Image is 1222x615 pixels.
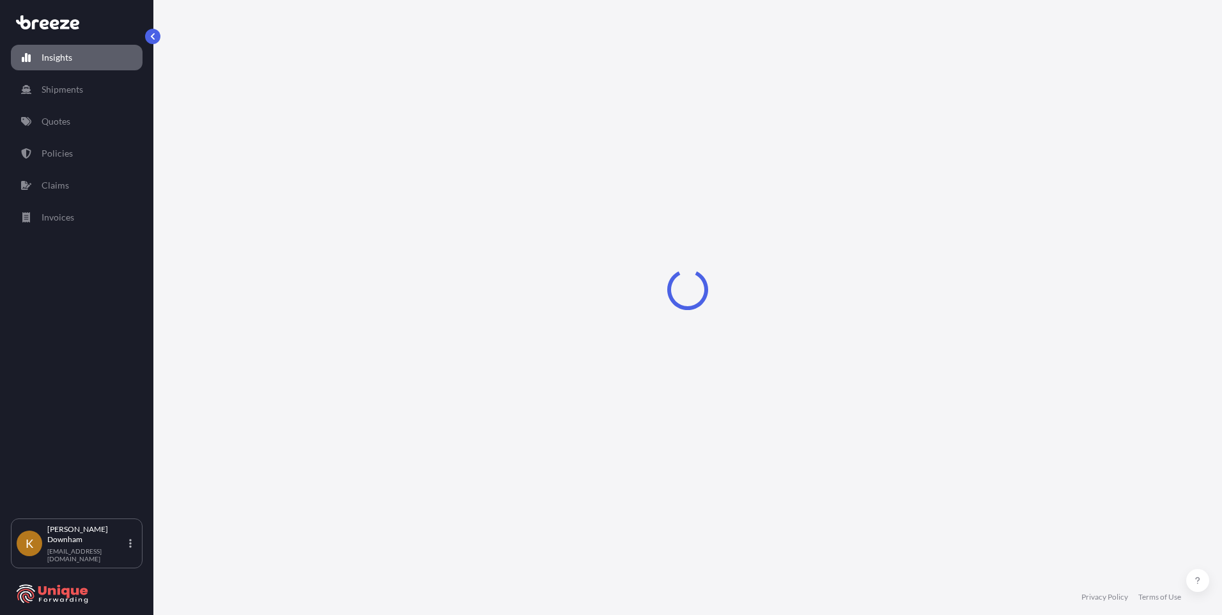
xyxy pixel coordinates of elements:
a: Quotes [11,109,143,134]
p: [EMAIL_ADDRESS][DOMAIN_NAME] [47,547,127,563]
p: [PERSON_NAME] Downham [47,524,127,545]
p: Shipments [42,83,83,96]
a: Policies [11,141,143,166]
a: Insights [11,45,143,70]
span: K [26,537,33,550]
a: Terms of Use [1138,592,1181,602]
a: Invoices [11,205,143,230]
p: Claims [42,179,69,192]
a: Claims [11,173,143,198]
p: Invoices [42,211,74,224]
img: organization-logo [16,584,89,604]
p: Policies [42,147,73,160]
p: Insights [42,51,72,64]
p: Quotes [42,115,70,128]
a: Privacy Policy [1081,592,1128,602]
a: Shipments [11,77,143,102]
